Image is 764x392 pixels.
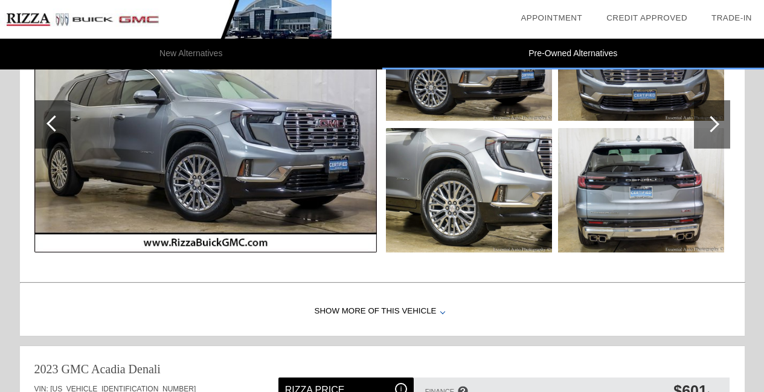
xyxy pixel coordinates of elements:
[606,13,687,22] a: Credit Approved
[386,128,552,252] img: 9bba4412e564770223f2c2515216c76b.jpg
[129,361,161,378] div: Denali
[34,361,126,378] div: 2023 GMC Acadia
[521,13,582,22] a: Appointment
[711,13,752,22] a: Trade-In
[558,128,724,252] img: dd464ce68384d50dbd1cad8eb01e3376.jpg
[20,288,745,336] div: Show More of this Vehicle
